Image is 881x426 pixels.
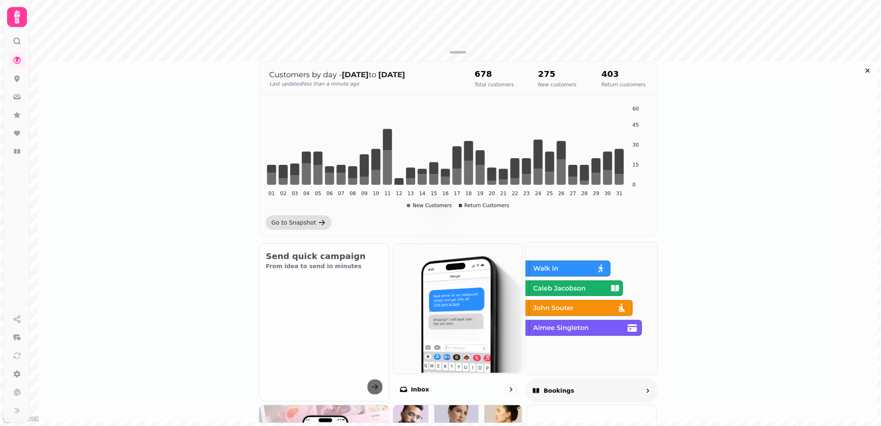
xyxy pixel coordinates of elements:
[280,191,286,196] tspan: 02
[601,68,645,80] h2: 403
[633,106,639,112] tspan: 60
[442,191,448,196] tspan: 16
[266,262,382,270] p: From idea to send in minutes
[475,68,514,80] h2: 678
[266,215,331,230] a: Go to Snapshot
[500,191,506,196] tspan: 21
[303,191,309,196] tspan: 04
[407,202,452,209] div: New Customers
[489,191,495,196] tspan: 20
[431,191,437,196] tspan: 15
[378,70,405,79] strong: [DATE]
[271,218,316,227] div: Go to Snapshot
[465,191,472,196] tspan: 18
[361,191,367,196] tspan: 09
[616,191,622,196] tspan: 31
[633,182,636,188] tspan: 0
[419,191,425,196] tspan: 14
[512,191,518,196] tspan: 22
[292,191,298,196] tspan: 03
[266,250,382,262] h2: Send quick campaign
[861,64,874,77] button: Close drawer
[259,243,389,402] button: Send quick campaignFrom idea to send in minutes
[326,191,333,196] tspan: 06
[523,191,530,196] tspan: 23
[582,191,588,196] tspan: 28
[385,191,391,196] tspan: 11
[475,81,514,88] p: Total customers
[544,387,574,395] p: Bookings
[392,243,522,373] img: Inbox
[535,191,541,196] tspan: 24
[477,191,483,196] tspan: 19
[269,81,458,87] p: Last updated less than a minute ago
[338,191,344,196] tspan: 07
[525,242,658,403] a: BookingsBookings
[373,191,379,196] tspan: 10
[538,81,577,88] p: New customers
[633,142,639,148] tspan: 30
[601,81,645,88] p: Return customers
[604,191,611,196] tspan: 30
[2,414,39,424] a: Mapbox logo
[268,191,275,196] tspan: 01
[458,202,509,209] div: Return Customers
[315,191,321,196] tspan: 05
[525,241,657,374] img: Bookings
[633,122,639,128] tspan: 45
[593,191,599,196] tspan: 29
[411,385,429,394] p: Inbox
[547,191,553,196] tspan: 25
[408,191,414,196] tspan: 13
[342,70,369,79] strong: [DATE]
[538,68,577,80] h2: 275
[396,191,402,196] tspan: 12
[350,191,356,196] tspan: 08
[643,387,652,395] svg: go to
[570,191,576,196] tspan: 27
[633,162,639,168] tspan: 15
[269,69,458,81] p: Customers by day - to
[507,385,515,394] svg: go to
[454,191,460,196] tspan: 17
[393,243,523,402] a: InboxInbox
[558,191,565,196] tspan: 26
